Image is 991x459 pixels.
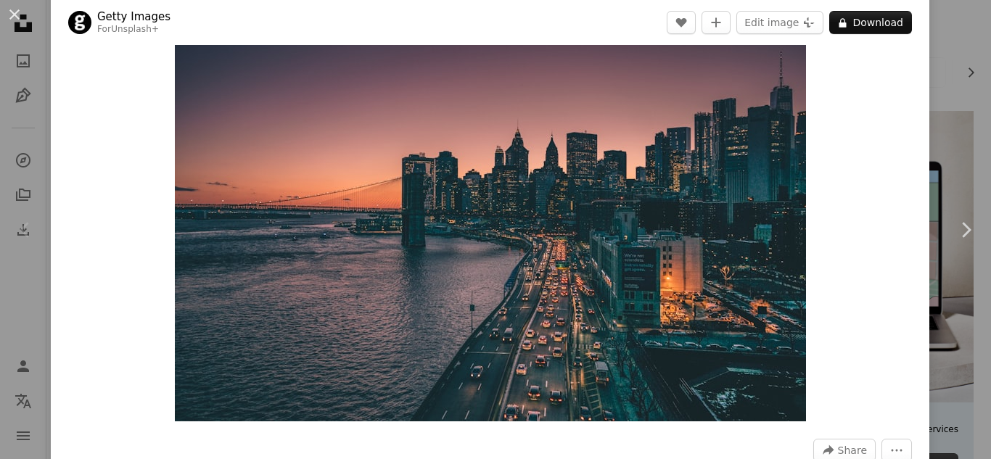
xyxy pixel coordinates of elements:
[175,1,806,421] img: The Manhattan Bridge in the evening, USA
[68,11,91,34] img: Go to Getty Images's profile
[97,24,170,36] div: For
[702,11,731,34] button: Add to Collection
[97,9,170,24] a: Getty Images
[736,11,823,34] button: Edit image
[175,1,806,421] button: Zoom in on this image
[667,11,696,34] button: Like
[111,24,159,34] a: Unsplash+
[829,11,912,34] button: Download
[940,160,991,299] a: Next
